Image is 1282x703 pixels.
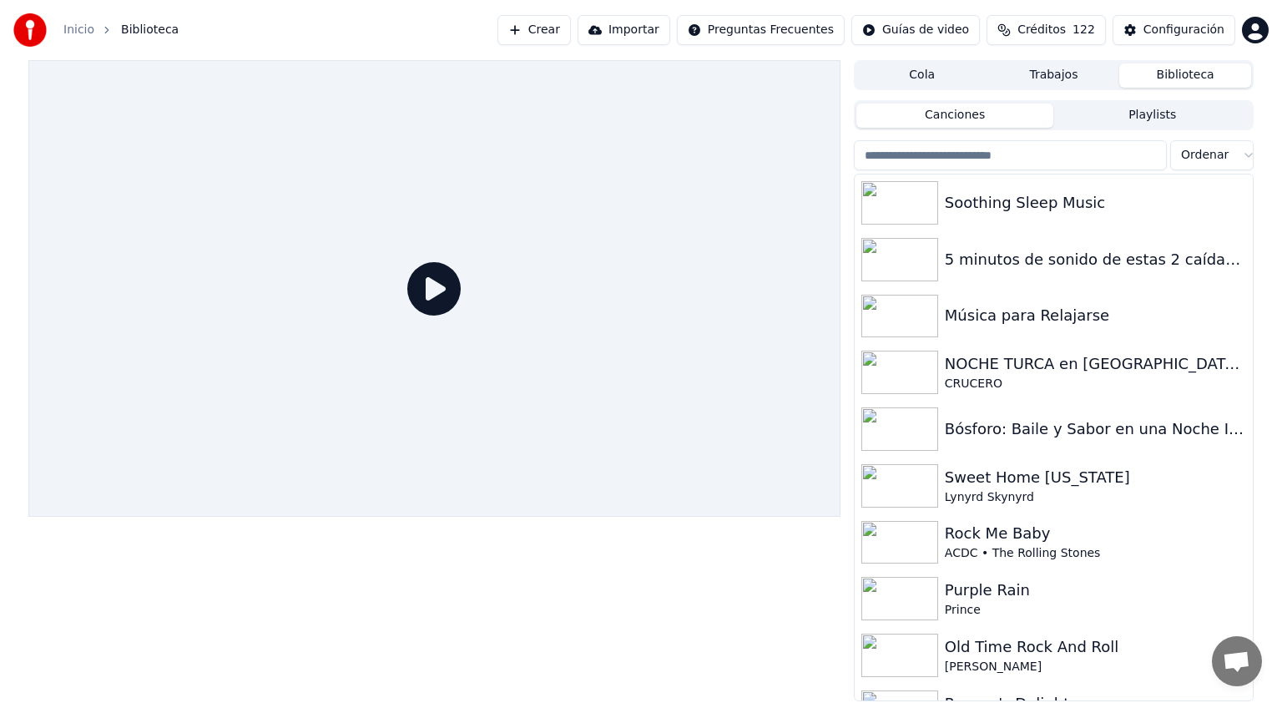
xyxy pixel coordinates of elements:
img: youka [13,13,47,47]
a: Chat abierto [1212,636,1262,686]
div: Sweet Home [US_STATE] [945,466,1246,489]
div: Purple Rain [945,579,1246,602]
button: Importar [578,15,670,45]
div: Configuración [1143,22,1224,38]
span: Ordenar [1181,147,1229,164]
button: Créditos122 [987,15,1106,45]
button: Trabajos [988,63,1120,88]
button: Crear [497,15,571,45]
div: Bósforo: Baile y Sabor en una Noche Inolvidable [945,417,1246,441]
span: Biblioteca [121,22,179,38]
div: CRUCERO [945,376,1246,392]
div: Lynyrd Skynyrd [945,489,1246,506]
button: Preguntas Frecuentes [677,15,845,45]
button: Cola [856,63,988,88]
button: Biblioteca [1119,63,1251,88]
a: Inicio [63,22,94,38]
button: Canciones [856,104,1054,128]
div: Soothing Sleep Music [945,191,1246,215]
button: Playlists [1053,104,1251,128]
div: ACDC • The Rolling Stones [945,545,1246,562]
div: 5 minutos de sonido de estas 2 caídas de agua cristalinas verde [945,248,1246,271]
div: Prince [945,602,1246,619]
button: Configuración [1113,15,1235,45]
div: Rock Me Baby [945,522,1246,545]
nav: breadcrumb [63,22,179,38]
div: Old Time Rock And Roll [945,635,1246,659]
div: [PERSON_NAME] [945,659,1246,675]
span: 122 [1073,22,1095,38]
div: Música para Relajarse [945,304,1246,327]
button: Guías de video [851,15,980,45]
div: NOCHE TURCA en [GEOGRAPHIC_DATA] por EL BÓSFORO [945,352,1246,376]
span: Créditos [1017,22,1066,38]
